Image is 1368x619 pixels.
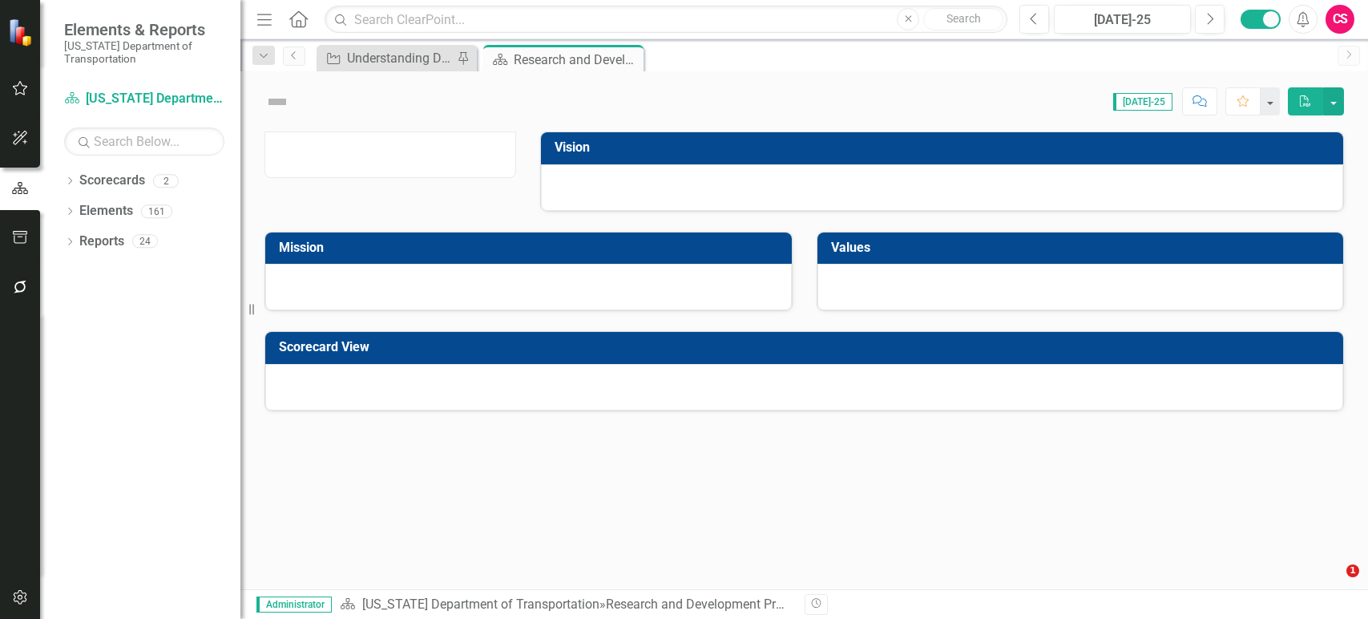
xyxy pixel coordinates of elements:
[325,6,1007,34] input: Search ClearPoint...
[64,90,224,108] a: [US_STATE] Department of Transportation
[1054,5,1191,34] button: [DATE]-25
[64,127,224,156] input: Search Below...
[514,50,640,70] div: Research and Development Projects
[79,202,133,220] a: Elements
[153,174,179,188] div: 2
[1059,10,1185,30] div: [DATE]-25
[256,597,332,613] span: Administrator
[1113,93,1172,111] span: [DATE]-25
[946,12,981,25] span: Search
[1346,564,1359,577] span: 1
[141,204,172,218] div: 161
[340,596,792,614] div: »
[64,39,224,66] small: [US_STATE] Department of Transportation
[1314,564,1352,603] iframe: Intercom live chat
[264,89,290,115] img: Not Defined
[79,172,145,190] a: Scorecards
[79,233,124,251] a: Reports
[64,20,224,39] span: Elements & Reports
[347,48,453,68] div: Understanding Drivers of Change in Vehicle Availability and Ownership
[606,597,809,612] div: Research and Development Projects
[279,340,1335,354] h3: Scorecard View
[321,48,453,68] a: Understanding Drivers of Change in Vehicle Availability and Ownership
[923,8,1003,30] button: Search
[132,235,158,249] div: 24
[831,241,1336,255] h3: Values
[8,18,36,46] img: ClearPoint Strategy
[279,241,784,255] h3: Mission
[555,140,1335,155] h3: Vision
[362,597,599,612] a: [US_STATE] Department of Transportation
[1326,5,1354,34] button: CS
